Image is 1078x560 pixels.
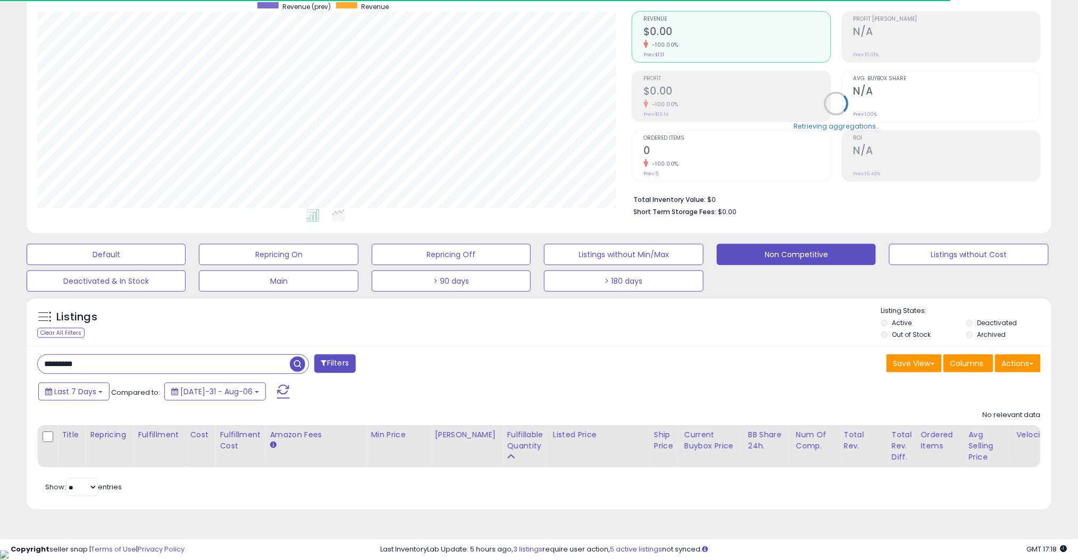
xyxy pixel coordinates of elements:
div: Fulfillment Cost [220,429,261,452]
button: Repricing On [199,244,358,265]
a: Terms of Use [91,544,136,554]
strong: Copyright [11,544,49,554]
p: Listing States: [881,306,1051,316]
small: Amazon Fees. [270,440,276,450]
div: Total Rev. [844,429,883,452]
div: BB Share 24h. [748,429,787,452]
label: Active [892,318,912,327]
button: Filters [314,354,356,373]
h5: Listings [56,310,97,325]
div: Num of Comp. [796,429,835,452]
div: Fulfillable Quantity [507,429,544,452]
button: Default [27,244,186,265]
div: Ordered Items [921,429,960,452]
button: Main [199,270,358,292]
button: > 180 days [544,270,703,292]
label: Out of Stock [892,330,931,339]
div: Retrieving aggregations.. [793,122,879,131]
div: Clear All Filters [37,328,85,338]
button: Listings without Cost [889,244,1048,265]
span: Revenue (prev) [282,2,331,11]
button: Listings without Min/Max [544,244,703,265]
a: 3 listings [513,544,542,554]
div: Fulfillment [138,429,181,440]
div: No relevant data [983,410,1041,420]
span: Revenue [361,2,389,11]
span: Compared to: [111,387,160,397]
button: [DATE]-31 - Aug-06 [164,383,266,401]
button: Last 7 Days [38,383,110,401]
div: Ship Price [654,429,675,452]
div: Amazon Fees [270,429,362,440]
button: Deactivated & In Stock [27,270,186,292]
div: Min Price [371,429,425,440]
label: Deactivated [977,318,1017,327]
div: Velocity [1017,429,1056,440]
div: Current Buybox Price [684,429,739,452]
div: Total Rev. Diff. [892,429,912,463]
span: Last 7 Days [54,386,96,397]
button: > 90 days [372,270,531,292]
a: Privacy Policy [138,544,185,554]
div: Listed Price [553,429,645,440]
span: 2025-08-15 17:18 GMT [1027,544,1067,554]
div: Title [62,429,81,440]
div: [PERSON_NAME] [434,429,498,440]
label: Archived [977,330,1006,339]
div: Repricing [90,429,129,440]
div: Cost [190,429,211,440]
button: Non Competitive [717,244,876,265]
span: Columns [950,358,984,369]
span: Show: entries [45,482,122,492]
a: 5 active listings [610,544,662,554]
button: Columns [943,354,993,372]
div: Last InventoryLab Update: 5 hours ago, require user action, not synced. [380,545,1067,555]
div: seller snap | | [11,545,185,555]
button: Actions [995,354,1041,372]
button: Repricing Off [372,244,531,265]
button: Save View [887,354,942,372]
span: [DATE]-31 - Aug-06 [180,386,253,397]
div: Avg Selling Price [969,429,1008,463]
